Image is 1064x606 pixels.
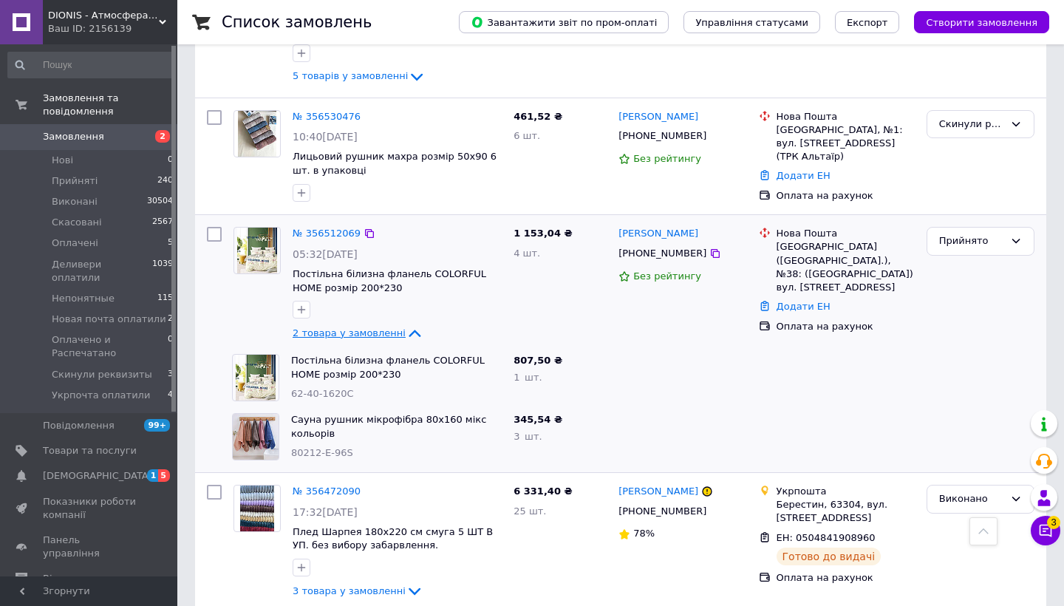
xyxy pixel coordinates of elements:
[899,16,1049,27] a: Створити замовлення
[914,11,1049,33] button: Створити замовлення
[293,585,423,596] a: 3 товара у замовленні
[43,419,115,432] span: Повідомлення
[293,151,497,176] span: Лицьовий рушник махра розмір 50х90 6 шт. в упаковці
[1031,516,1060,545] button: Чат з покупцем3
[168,236,173,250] span: 5
[777,498,915,525] div: Берестин, 63304, вул. [STREET_ADDRESS]
[236,355,276,401] img: Фото товару
[777,123,915,164] div: [GEOGRAPHIC_DATA], №1: вул. [STREET_ADDRESS] (ТРК Альтаїр)
[157,174,173,188] span: 240
[43,469,152,483] span: [DEMOGRAPHIC_DATA]
[43,130,104,143] span: Замовлення
[293,111,361,122] a: № 356530476
[43,92,177,118] span: Замовлення та повідомлення
[835,11,900,33] button: Експорт
[52,236,98,250] span: Оплачені
[168,313,173,326] span: 2
[459,11,669,33] button: Завантажити звіт по пром-оплаті
[52,174,98,188] span: Прийняті
[939,234,1004,249] div: Прийнято
[293,248,358,260] span: 05:32[DATE]
[514,414,562,425] span: 345,54 ₴
[52,258,152,285] span: Деливери оплатили
[168,333,173,360] span: 0
[777,485,915,498] div: Укрпошта
[147,195,173,208] span: 30504
[52,154,73,167] span: Нові
[144,419,170,432] span: 99+
[43,572,81,585] span: Відгуки
[237,228,277,273] img: Фото товару
[777,227,915,240] div: Нова Пошта
[52,195,98,208] span: Виконані
[293,526,493,551] a: Плед Шарпея 180х220 см смуга 5 ШТ В УП. без вибору забарвлення.
[291,355,485,380] a: Постільна білизна фланель COLORFUL HOME розмір 200*230
[48,22,177,35] div: Ваш ID: 2156139
[48,9,159,22] span: DIONIS - Атмосфера Домашнього Комфорту!
[240,486,275,531] img: Фото товару
[514,486,572,497] span: 6 331,40 ₴
[683,11,820,33] button: Управління статусами
[777,320,915,333] div: Оплата на рахунок
[52,333,168,360] span: Оплачено и Распечатано
[52,313,166,326] span: Новая почта оплатили
[618,248,706,259] span: [PHONE_NUMBER]
[618,505,706,517] span: [PHONE_NUMBER]
[293,486,361,497] a: № 356472090
[633,528,655,539] span: 78%
[233,485,281,532] a: Фото товару
[618,227,698,241] a: [PERSON_NAME]
[926,17,1037,28] span: Створити замовлення
[293,228,361,239] a: № 356512069
[293,70,426,81] a: 5 товарів у замовленні
[471,16,657,29] span: Завантажити звіт по пром-оплаті
[52,292,115,305] span: Непонятные
[293,131,358,143] span: 10:40[DATE]
[293,327,406,338] span: 2 товара у замовленні
[777,170,831,181] a: Додати ЕН
[291,447,353,458] span: 80212-Е-96S
[168,368,173,381] span: 3
[514,372,542,383] span: 1 шт.
[939,491,1004,507] div: Виконано
[7,52,174,78] input: Пошук
[633,153,701,164] span: Без рейтингу
[777,189,915,202] div: Оплата на рахунок
[233,110,281,157] a: Фото товару
[777,240,915,294] div: [GEOGRAPHIC_DATA] ([GEOGRAPHIC_DATA].), №38: ([GEOGRAPHIC_DATA]) вул. [STREET_ADDRESS]
[147,469,159,482] span: 1
[52,216,102,229] span: Скасовані
[52,389,150,402] span: Укрпочта оплатили
[695,17,808,28] span: Управління статусами
[152,258,173,285] span: 1039
[233,414,279,460] img: Фото товару
[152,216,173,229] span: 2567
[777,301,831,312] a: Додати ЕН
[633,270,701,282] span: Без рейтингу
[293,506,358,518] span: 17:32[DATE]
[293,268,486,293] a: Постільна білизна фланель COLORFUL HOME розмір 200*230
[43,495,137,522] span: Показники роботи компанії
[618,485,698,499] a: [PERSON_NAME]
[233,227,281,274] a: Фото товару
[293,70,408,81] span: 5 товарів у замовленні
[293,585,406,596] span: 3 товара у замовленні
[514,248,540,259] span: 4 шт.
[514,431,542,442] span: 3 шт.
[158,469,170,482] span: 5
[293,327,423,338] a: 2 товара у замовленні
[514,228,572,239] span: 1 153,04 ₴
[52,368,152,381] span: Скинули реквизиты
[618,130,706,141] span: [PHONE_NUMBER]
[514,355,562,366] span: 807,50 ₴
[618,110,698,124] a: [PERSON_NAME]
[43,444,137,457] span: Товари та послуги
[222,13,372,31] h1: Список замовлень
[847,17,888,28] span: Експорт
[514,111,562,122] span: 461,52 ₴
[238,111,276,157] img: Фото товару
[777,548,881,565] div: Готово до видачі
[291,414,486,439] a: Сауна рушник мікрофібра 80х160 мікс кольорів
[777,110,915,123] div: Нова Пошта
